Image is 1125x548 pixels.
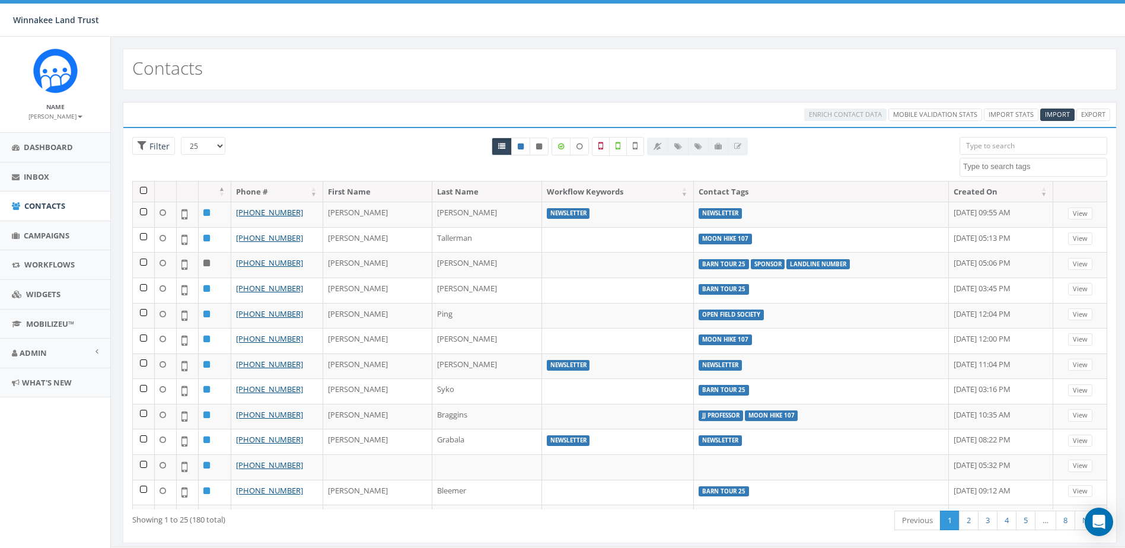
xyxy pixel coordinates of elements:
a: 8 [1056,511,1075,530]
td: [DATE] 09:12 AM [949,480,1054,505]
td: [DATE] 11:04 PM [949,353,1054,379]
a: [PHONE_NUMBER] [236,333,303,344]
label: Barn Tour 25 [699,259,749,270]
span: Advance Filter [132,137,175,155]
a: [PHONE_NUMBER] [236,359,303,369]
span: Winnakee Land Trust [13,14,99,26]
td: Bleemer [432,480,541,505]
a: [PHONE_NUMBER] [236,460,303,470]
td: [PERSON_NAME] [432,328,541,353]
small: [PERSON_NAME] [28,112,82,120]
a: Mobile Validation Stats [888,109,982,121]
label: Moon Hike 107 [699,334,752,345]
td: [DATE] 10:35 AM [949,404,1054,429]
td: [DATE] 03:16 PM [949,378,1054,404]
td: [PERSON_NAME] [323,227,432,253]
a: [PERSON_NAME] [28,110,82,121]
label: Barn Tour 25 [699,385,749,396]
th: First Name [323,181,432,202]
td: [PERSON_NAME] [323,429,432,454]
th: Created On: activate to sort column ascending [949,181,1054,202]
input: Type to search [960,137,1107,155]
a: … [1035,511,1056,530]
label: Data not Enriched [570,138,589,155]
td: [DATE] 05:32 PM [949,454,1054,480]
td: [PERSON_NAME] [432,353,541,379]
td: [DATE] 05:06 PM [949,252,1054,278]
label: Newsletter [699,435,742,446]
a: Previous [894,511,941,530]
h2: Contacts [132,58,203,78]
span: Admin [20,348,47,358]
th: Contact Tags [694,181,949,202]
div: Open Intercom Messenger [1085,508,1113,536]
a: [PHONE_NUMBER] [236,207,303,218]
a: 1 [940,511,960,530]
td: [PERSON_NAME] [432,278,541,303]
td: [PERSON_NAME] [323,378,432,404]
a: View [1068,384,1092,397]
td: Tallerman [432,227,541,253]
label: Newsletter [547,435,590,446]
span: Filter [146,141,170,152]
td: Ping [432,303,541,329]
label: Validated [609,137,627,156]
a: Opted Out [530,138,549,155]
a: View [1068,409,1092,422]
a: [PHONE_NUMBER] [236,384,303,394]
td: [PERSON_NAME] [323,252,432,278]
td: [PERSON_NAME] [323,202,432,227]
small: Name [46,103,65,111]
span: MobilizeU™ [26,318,74,329]
a: 3 [978,511,997,530]
label: Data Enriched [552,138,571,155]
td: [DATE] 05:13 PM [949,227,1054,253]
a: [PHONE_NUMBER] [236,434,303,445]
span: What's New [22,377,72,388]
a: [PHONE_NUMBER] [236,308,303,319]
label: Moon Hike 107 [745,410,798,421]
textarea: Search [963,161,1107,172]
td: [PERSON_NAME] [323,303,432,329]
td: [DATE] 12:04 PM [949,303,1054,329]
span: CSV files only [1045,110,1070,119]
th: Last Name [432,181,541,202]
a: [PHONE_NUMBER] [236,409,303,420]
label: Not a Mobile [592,137,610,156]
td: [PERSON_NAME] [432,202,541,227]
td: [PERSON_NAME] [323,480,432,505]
label: Barn Tour 25 [699,486,749,497]
td: [PERSON_NAME] [323,505,432,530]
a: View [1068,435,1092,447]
a: Next [1075,511,1107,530]
a: [PHONE_NUMBER] [236,283,303,294]
a: Import Stats [984,109,1038,121]
td: [PERSON_NAME] [323,404,432,429]
label: Moon Hike 107 [699,234,752,244]
a: View [1068,208,1092,220]
img: Rally_Corp_Icon.png [33,49,78,93]
td: Braggins [432,404,541,429]
a: 4 [997,511,1016,530]
td: [PERSON_NAME] [432,505,541,530]
span: Workflows [24,259,75,270]
a: View [1068,359,1092,371]
a: Export [1076,109,1110,121]
a: 2 [959,511,979,530]
td: [PERSON_NAME] [323,353,432,379]
label: Sponsor [751,259,785,270]
label: Newsletter [699,360,742,371]
i: This phone number is subscribed and will receive texts. [518,143,524,150]
a: All contacts [492,138,512,155]
label: Open Field Society [699,310,764,320]
a: View [1068,485,1092,498]
label: Newsletter [547,208,590,219]
span: Inbox [24,171,49,182]
label: Newsletter [699,208,742,219]
a: [PHONE_NUMBER] [236,232,303,243]
a: View [1068,460,1092,472]
span: Contacts [24,200,65,211]
a: Active [511,138,530,155]
td: Syko [432,378,541,404]
span: Widgets [26,289,60,300]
